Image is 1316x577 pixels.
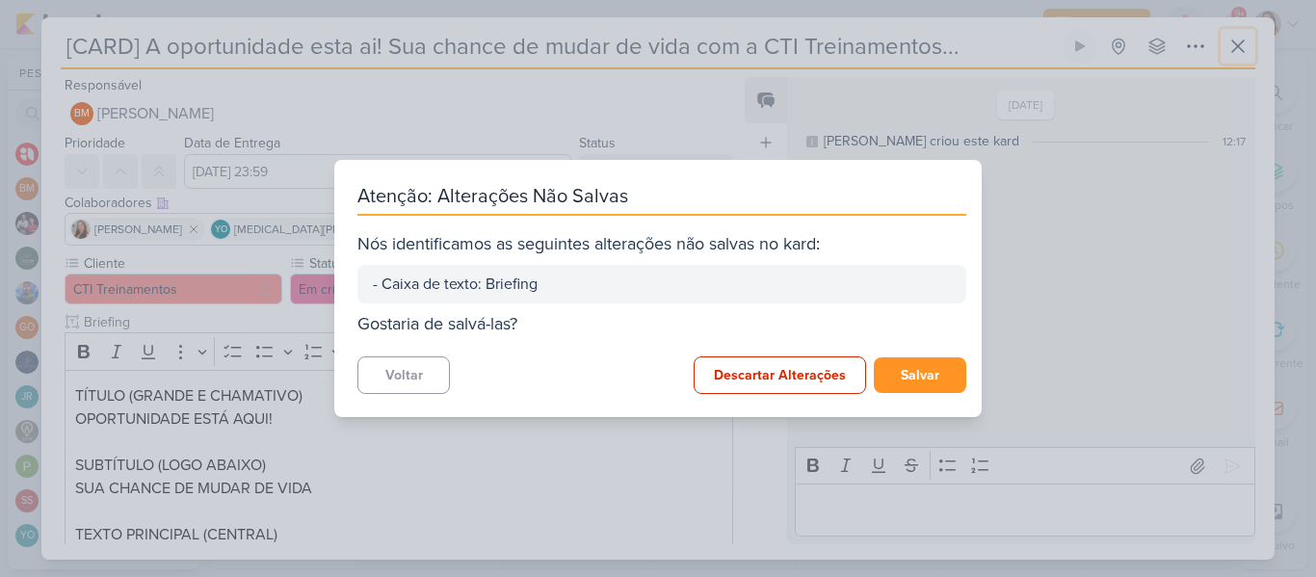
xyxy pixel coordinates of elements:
button: Salvar [874,357,966,393]
div: Nós identificamos as seguintes alterações não salvas no kard: [357,231,966,257]
div: Gostaria de salvá-las? [357,311,966,337]
button: Voltar [357,356,450,394]
div: - Caixa de texto: Briefing [373,273,951,296]
button: Descartar Alterações [694,356,866,394]
div: Atenção: Alterações Não Salvas [357,183,966,216]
